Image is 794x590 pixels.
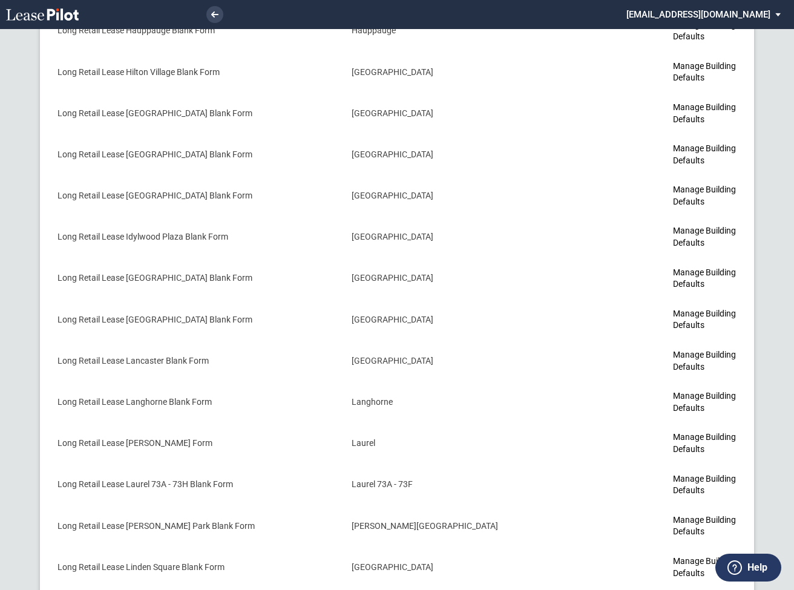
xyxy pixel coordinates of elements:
[343,134,562,175] td: [GEOGRAPHIC_DATA]
[40,464,343,505] td: Long Retail Lease Laurel 73A - 73H Blank Form
[40,51,343,93] td: Long Retail Lease Hilton Village Blank Form
[40,10,343,51] td: Long Retail Lease Hauppauge Blank Form
[40,175,343,217] td: Long Retail Lease [GEOGRAPHIC_DATA] Blank Form
[673,185,736,206] a: Manage Building Defaults
[40,258,343,299] td: Long Retail Lease [GEOGRAPHIC_DATA] Blank Form
[343,10,562,51] td: Hauppauge
[343,299,562,340] td: [GEOGRAPHIC_DATA]
[673,267,736,289] a: Manage Building Defaults
[343,258,562,299] td: [GEOGRAPHIC_DATA]
[673,350,736,372] a: Manage Building Defaults
[673,309,736,330] a: Manage Building Defaults
[343,546,562,588] td: [GEOGRAPHIC_DATA]
[40,546,343,588] td: Long Retail Lease Linden Square Blank Form
[673,515,736,537] a: Manage Building Defaults
[673,391,736,413] a: Manage Building Defaults
[343,51,562,93] td: [GEOGRAPHIC_DATA]
[40,217,343,258] td: Long Retail Lease Idylwood Plaza Blank Form
[673,556,736,578] a: Manage Building Defaults
[747,560,767,575] label: Help
[673,143,736,165] a: Manage Building Defaults
[40,341,343,382] td: Long Retail Lease Lancaster Blank Form
[343,341,562,382] td: [GEOGRAPHIC_DATA]
[673,432,736,454] a: Manage Building Defaults
[673,226,736,247] a: Manage Building Defaults
[40,299,343,340] td: Long Retail Lease [GEOGRAPHIC_DATA] Blank Form
[343,382,562,423] td: Langhorne
[715,554,781,582] button: Help
[673,61,736,83] a: Manage Building Defaults
[40,505,343,546] td: Long Retail Lease [PERSON_NAME] Park Blank Form
[343,464,562,505] td: Laurel 73A - 73F
[343,175,562,217] td: [GEOGRAPHIC_DATA]
[40,423,343,464] td: Long Retail Lease [PERSON_NAME] Form
[343,217,562,258] td: [GEOGRAPHIC_DATA]
[343,505,562,546] td: [PERSON_NAME][GEOGRAPHIC_DATA]
[40,134,343,175] td: Long Retail Lease [GEOGRAPHIC_DATA] Blank Form
[40,382,343,423] td: Long Retail Lease Langhorne Blank Form
[673,474,736,496] a: Manage Building Defaults
[343,93,562,134] td: [GEOGRAPHIC_DATA]
[673,102,736,124] a: Manage Building Defaults
[343,423,562,464] td: Laurel
[40,93,343,134] td: Long Retail Lease [GEOGRAPHIC_DATA] Blank Form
